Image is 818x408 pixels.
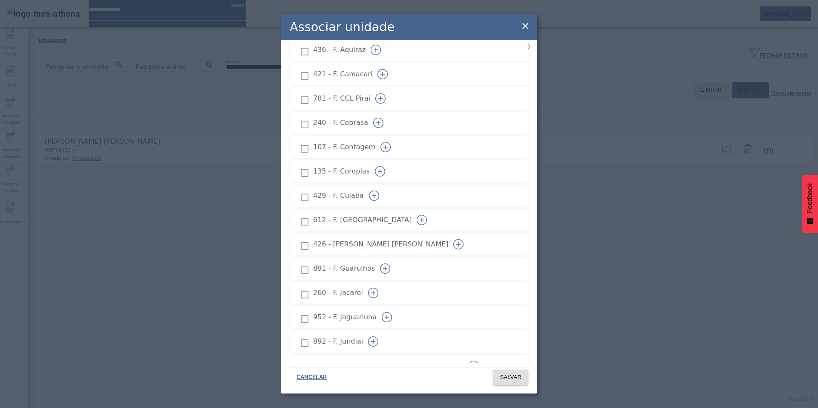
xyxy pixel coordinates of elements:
[290,370,334,385] button: CANCELAR
[297,373,327,382] span: CANCELAR
[802,175,818,233] button: Feedback - Mostrar pesquisa
[500,373,521,382] span: SALVAR
[313,166,370,177] span: 135 - F. Coroplas
[806,183,814,213] span: Feedback
[313,118,368,128] span: 240 - F. Cebrasa
[313,69,372,79] span: 421 - F. Camacari
[313,93,370,104] span: 781 - F. CCL Pirai
[313,191,364,201] span: 429 - F. Cuiaba
[313,142,375,152] span: 107 - F. Contagem
[493,370,528,385] button: SALVAR
[313,361,464,371] span: 134 - [PERSON_NAME] [GEOGRAPHIC_DATA]
[313,45,366,55] span: 436 - F. Aquiraz
[313,263,375,274] span: 891 - F. Guarulhos
[290,18,395,36] h2: Associar unidade
[313,215,412,225] span: 612 - F. [GEOGRAPHIC_DATA]
[313,288,363,298] span: 260 - F. Jacarei
[313,336,363,347] span: 892 - F. Jundiai
[313,239,448,249] span: 426 - [PERSON_NAME] [PERSON_NAME]
[313,312,377,322] span: 952 - F. Jaguariuna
